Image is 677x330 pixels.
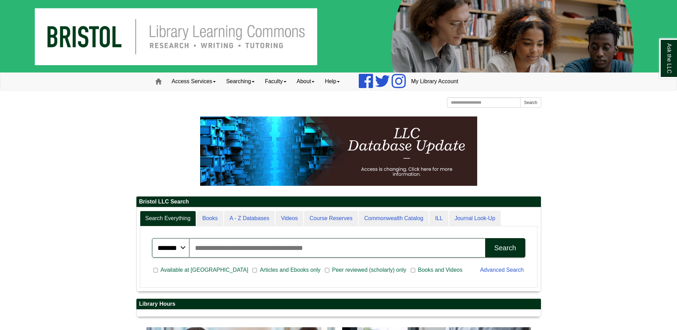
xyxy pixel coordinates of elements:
[304,211,358,226] a: Course Reserves
[406,73,463,90] a: My Library Account
[480,267,524,273] a: Advanced Search
[257,266,323,274] span: Articles and Ebooks only
[325,267,329,273] input: Peer reviewed (scholarly) only
[140,211,196,226] a: Search Everything
[136,299,541,310] h2: Library Hours
[252,267,257,273] input: Articles and Ebooks only
[136,197,541,207] h2: Bristol LLC Search
[260,73,292,90] a: Faculty
[411,267,415,273] input: Books and Videos
[200,116,477,186] img: HTML tutorial
[415,266,465,274] span: Books and Videos
[158,266,251,274] span: Available at [GEOGRAPHIC_DATA]
[359,211,429,226] a: Commonwealth Catalog
[275,211,303,226] a: Videos
[429,211,448,226] a: ILL
[224,211,275,226] a: A - Z Databases
[485,238,525,258] button: Search
[221,73,260,90] a: Searching
[494,244,516,252] div: Search
[320,73,345,90] a: Help
[329,266,409,274] span: Peer reviewed (scholarly) only
[167,73,221,90] a: Access Services
[153,267,158,273] input: Available at [GEOGRAPHIC_DATA]
[520,97,541,108] button: Search
[292,73,320,90] a: About
[449,211,501,226] a: Journal Look-Up
[197,211,223,226] a: Books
